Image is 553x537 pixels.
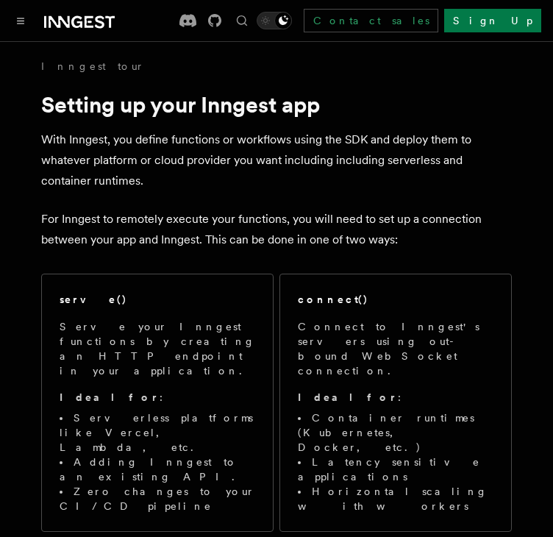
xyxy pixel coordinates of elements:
a: serve()Serve your Inngest functions by creating an HTTP endpoint in your application.Ideal for:Se... [41,274,274,532]
p: With Inngest, you define functions or workflows using the SDK and deploy them to whatever platfor... [41,129,512,191]
li: Serverless platforms like Vercel, Lambda, etc. [60,410,255,455]
h2: connect() [298,292,368,307]
a: Sign Up [444,9,541,32]
p: : [298,390,493,405]
li: Adding Inngest to an existing API. [60,455,255,484]
li: Container runtimes (Kubernetes, Docker, etc.) [298,410,493,455]
li: Horizontal scaling with workers [298,484,493,513]
h1: Setting up your Inngest app [41,91,512,118]
a: Inngest tour [41,59,144,74]
a: Contact sales [304,9,438,32]
p: Connect to Inngest's servers using out-bound WebSocket connection. [298,319,493,378]
h2: serve() [60,292,127,307]
li: Zero changes to your CI/CD pipeline [60,484,255,513]
button: Find something... [233,12,251,29]
button: Toggle navigation [12,12,29,29]
p: For Inngest to remotely execute your functions, you will need to set up a connection between your... [41,209,512,250]
li: Latency sensitive applications [298,455,493,484]
p: Serve your Inngest functions by creating an HTTP endpoint in your application. [60,319,255,378]
button: Toggle dark mode [257,12,292,29]
strong: Ideal for [298,391,398,403]
strong: Ideal for [60,391,160,403]
p: : [60,390,255,405]
a: connect()Connect to Inngest's servers using out-bound WebSocket connection.Ideal for:Container ru... [279,274,512,532]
